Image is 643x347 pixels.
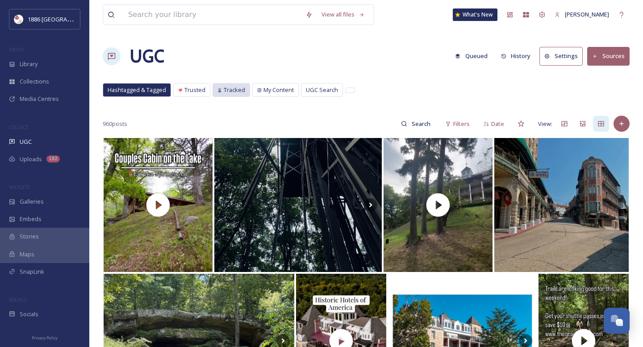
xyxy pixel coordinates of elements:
[384,138,493,272] img: thumbnail
[407,115,436,133] input: Search
[9,124,28,130] span: COLLECT
[306,86,338,94] span: UGC Search
[20,95,59,103] span: Media Centres
[14,15,23,24] img: logos.png
[108,86,166,94] span: Hashtagged & Tagged
[451,47,492,65] button: Queued
[20,310,38,318] span: Socials
[20,155,42,163] span: Uploads
[20,197,44,206] span: Galleries
[20,250,34,259] span: Maps
[20,268,44,276] span: SnapLink
[497,47,540,65] a: History
[453,8,497,21] a: What's New
[20,138,32,146] span: UGC
[20,60,38,68] span: Library
[9,184,29,190] span: WIDGETS
[20,77,49,86] span: Collections
[317,6,369,23] a: View all files
[263,86,294,94] span: My Content
[550,6,614,23] a: [PERSON_NAME]
[494,138,629,272] img: We are in town setting up the Poker Run with local businesses! They are so excited to see everyon...
[124,5,301,25] input: Search your library
[214,138,382,272] img: Euine thorncrownchapel #thorncrownchapel #efayjones #euinefayjones #fayjones #nationalregisterofh...
[451,47,497,65] a: Queued
[497,47,535,65] button: History
[9,46,25,53] span: MEDIA
[539,47,587,65] a: Settings
[32,335,58,341] span: Privacy Policy
[46,155,60,163] div: 182
[28,15,98,23] span: 1886 [GEOGRAPHIC_DATA]
[103,120,127,128] span: 960 posts
[104,138,213,272] img: thumbnail
[453,120,470,128] span: Filters
[538,120,552,128] span: View:
[224,86,245,94] span: Tracked
[129,43,164,70] a: UGC
[491,120,504,128] span: Date
[587,47,630,65] button: Sources
[539,47,583,65] button: Settings
[565,10,609,18] span: [PERSON_NAME]
[20,215,42,223] span: Embeds
[32,332,58,343] a: Privacy Policy
[184,86,205,94] span: Trusted
[9,296,27,303] span: SOCIALS
[20,232,39,241] span: Stories
[604,308,630,334] button: Open Chat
